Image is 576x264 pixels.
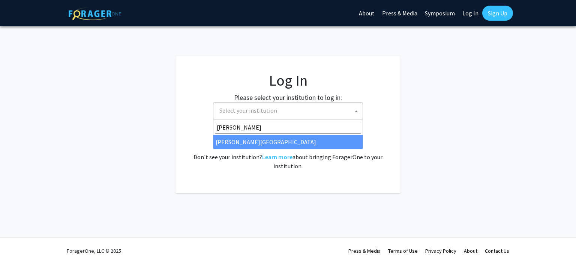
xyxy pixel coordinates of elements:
[348,247,381,254] a: Press & Media
[464,247,477,254] a: About
[213,135,363,149] li: [PERSON_NAME][GEOGRAPHIC_DATA]
[262,153,292,161] a: Learn more about bringing ForagerOne to your institution
[190,134,385,170] div: No account? . Don't see your institution? about bringing ForagerOne to your institution.
[216,103,363,118] span: Select your institution
[425,247,456,254] a: Privacy Policy
[213,103,363,119] span: Select your institution
[482,6,513,21] a: Sign Up
[219,107,277,114] span: Select your institution
[67,238,121,264] div: ForagerOne, LLC © 2025
[234,92,342,103] label: Please select your institution to log in:
[215,121,361,134] input: Search
[388,247,418,254] a: Terms of Use
[190,71,385,89] h1: Log In
[544,230,570,258] iframe: Chat
[485,247,509,254] a: Contact Us
[69,7,121,20] img: ForagerOne Logo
